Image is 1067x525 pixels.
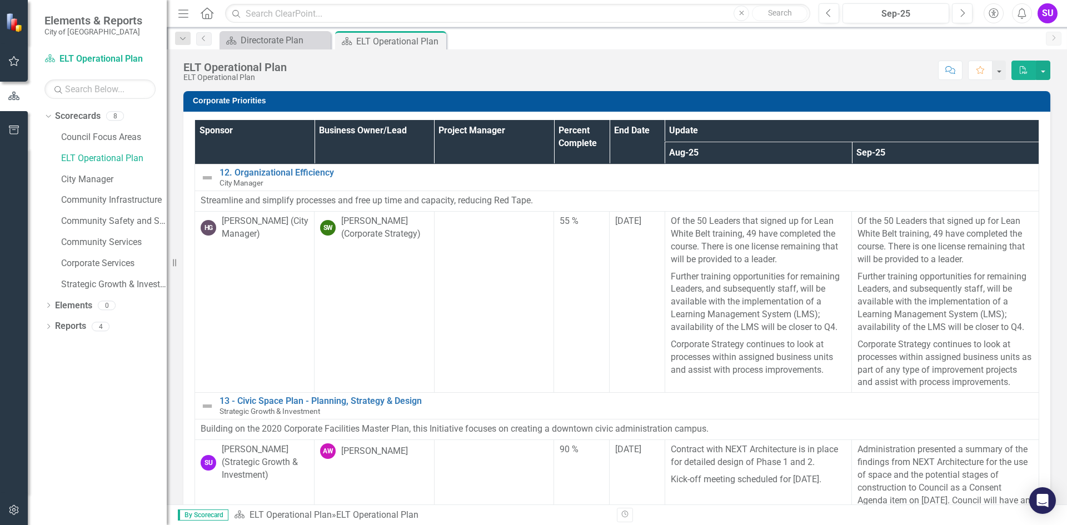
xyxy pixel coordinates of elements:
td: Double-Click to Edit [665,212,852,393]
a: Reports [55,320,86,333]
div: 4 [92,322,109,331]
a: Elements [55,299,92,312]
a: ELT Operational Plan [250,509,332,520]
div: ELT Operational Plan [183,61,287,73]
span: Building on the 2020 Corporate Facilities Master Plan, this Initiative focuses on creating a down... [201,423,709,434]
img: ClearPoint Strategy [6,13,25,32]
div: 55 % [560,215,604,228]
td: Double-Click to Edit [610,212,665,393]
td: Double-Click to Edit [554,212,610,393]
span: [DATE] [615,444,641,454]
div: » [234,509,609,522]
a: Council Focus Areas [61,131,167,144]
a: Community Services [61,236,167,249]
div: [PERSON_NAME] (City Manager) [222,215,308,241]
td: Double-Click to Edit [195,419,1039,440]
span: By Scorecard [178,509,228,521]
a: Scorecards [55,110,101,123]
span: Streamline and simplify processes and free up time and capacity, reducing Red Tape. [201,195,533,206]
button: Search [752,6,807,21]
p: Of the 50 Leaders that signed up for Lean White Belt training, 49 have completed the course. Ther... [857,215,1033,268]
span: Search [768,8,792,17]
td: Double-Click to Edit [195,191,1039,212]
div: AW [320,443,336,459]
button: Sep-25 [842,3,949,23]
div: 0 [98,301,116,310]
img: Not Defined [201,171,214,184]
td: Double-Click to Edit [434,212,554,393]
img: Not Defined [201,399,214,413]
small: City of [GEOGRAPHIC_DATA] [44,27,142,36]
div: Sep-25 [846,7,945,21]
div: Directorate Plan [241,33,328,47]
p: Further training opportunities for remaining Leaders, and subsequently staff, will be available w... [671,268,846,336]
div: ELT Operational Plan [336,509,418,520]
input: Search Below... [44,79,156,99]
a: 13 - Civic Space Plan - Planning, Strategy & Design [220,396,1033,406]
a: ELT Operational Plan [44,53,156,66]
h3: Corporate Priorities [193,97,1045,105]
span: [DATE] [615,216,641,226]
p: Further training opportunities for remaining Leaders, and subsequently staff, will be available w... [857,268,1033,336]
p: Corporate Strategy continues to look at processes within assigned business units and assist with ... [671,336,846,377]
div: ELT Operational Plan [183,73,287,82]
div: 90 % [560,443,604,456]
div: ELT Operational Plan [356,34,443,48]
a: Strategic Growth & Investment [61,278,167,291]
div: SU [201,455,216,471]
div: [PERSON_NAME] (Corporate Strategy) [341,215,428,241]
span: Elements & Reports [44,14,142,27]
div: SW [320,220,336,236]
p: Kick-off meeting scheduled for [DATE]. [671,471,846,486]
a: 12. Organizational Efficiency [220,168,1033,178]
div: 8 [106,112,124,121]
a: Community Infrastructure [61,194,167,207]
div: Open Intercom Messenger [1029,487,1056,514]
td: Double-Click to Edit Right Click for Context Menu [195,164,1039,191]
div: [PERSON_NAME] (Strategic Growth & Investment) [222,443,308,482]
td: Double-Click to Edit [195,212,315,393]
span: Strategic Growth & Investment [220,407,320,416]
p: Contract with NEXT Architecture is in place for detailed design of Phase 1 and 2. [671,443,846,471]
div: [PERSON_NAME] [341,445,408,458]
div: HG [201,220,216,236]
td: Double-Click to Edit [315,212,434,393]
a: Corporate Services [61,257,167,270]
td: Double-Click to Edit [852,212,1039,393]
a: Directorate Plan [222,33,328,47]
button: SU [1038,3,1058,23]
span: City Manager [220,178,263,187]
a: City Manager [61,173,167,186]
p: Corporate Strategy continues to look at processes within assigned business units as part of any t... [857,336,1033,389]
td: Double-Click to Edit Right Click for Context Menu [195,393,1039,419]
input: Search ClearPoint... [225,4,810,23]
a: Community Safety and Social Services [61,215,167,228]
p: Of the 50 Leaders that signed up for Lean White Belt training, 49 have completed the course. Ther... [671,215,846,268]
a: ELT Operational Plan [61,152,167,165]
